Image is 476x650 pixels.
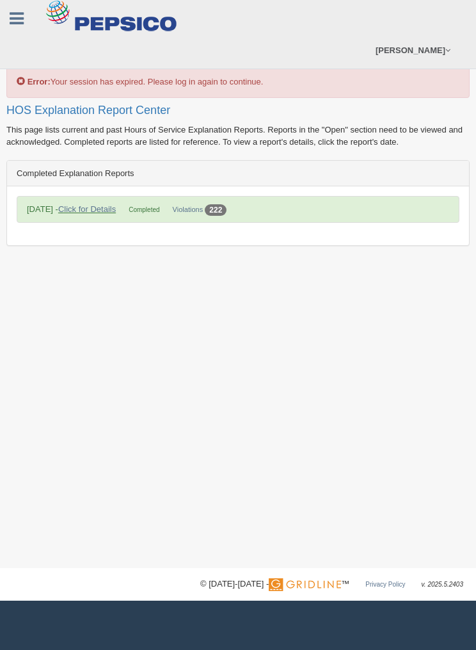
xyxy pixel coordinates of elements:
b: Error: [28,77,51,86]
h2: HOS Explanation Report Center [6,104,470,117]
div: [DATE] - [20,203,122,215]
a: Privacy Policy [365,581,405,588]
a: [PERSON_NAME] [369,32,457,69]
span: v. 2025.5.2403 [422,581,463,588]
a: Violations [173,206,203,213]
div: © [DATE]-[DATE] - ™ [200,578,463,591]
div: 222 [205,204,226,216]
div: Completed Explanation Reports [7,161,469,186]
span: Completed [129,206,159,213]
a: Click for Details [58,204,116,214]
img: Gridline [269,578,341,591]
